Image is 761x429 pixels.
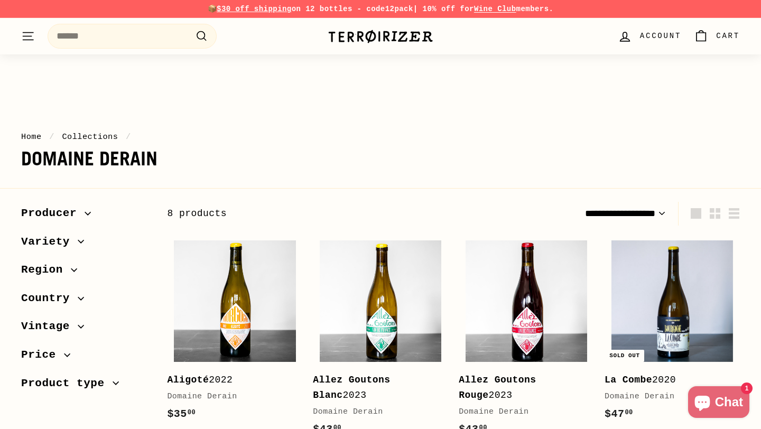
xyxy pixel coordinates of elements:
[21,287,150,315] button: Country
[605,390,729,403] div: Domaine Derain
[167,375,209,385] b: Aligoté
[21,202,150,230] button: Producer
[21,204,85,222] span: Producer
[21,233,78,251] span: Variety
[21,230,150,259] button: Variety
[625,409,633,416] sup: 00
[313,372,438,403] div: 2023
[640,30,681,42] span: Account
[21,148,740,170] h1: Domaine Derain
[459,406,583,418] div: Domaine Derain
[459,372,583,403] div: 2023
[167,390,292,403] div: Domaine Derain
[313,375,390,400] b: Allez Goutons Blanc
[217,5,292,13] span: $30 off shipping
[605,350,644,362] div: Sold out
[21,346,64,364] span: Price
[21,375,113,393] span: Product type
[459,375,536,400] b: Allez Goutons Rouge
[167,206,453,221] div: 8 products
[21,318,78,335] span: Vintage
[313,406,438,418] div: Domaine Derain
[123,132,134,142] span: /
[21,132,42,142] a: Home
[188,409,196,416] sup: 00
[21,261,71,279] span: Region
[21,315,150,343] button: Vintage
[685,386,753,421] inbox-online-store-chat: Shopify online store chat
[474,5,516,13] a: Wine Club
[167,372,292,388] div: 2022
[605,375,652,385] b: La Combe
[21,290,78,307] span: Country
[47,132,57,142] span: /
[385,5,413,13] strong: 12pack
[688,21,746,52] a: Cart
[167,408,196,420] span: $35
[21,3,740,15] p: 📦 on 12 bottles - code | 10% off for members.
[605,408,633,420] span: $47
[21,258,150,287] button: Region
[605,372,729,388] div: 2020
[611,21,688,52] a: Account
[21,343,150,372] button: Price
[62,132,118,142] a: Collections
[21,372,150,400] button: Product type
[716,30,740,42] span: Cart
[21,130,740,143] nav: breadcrumbs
